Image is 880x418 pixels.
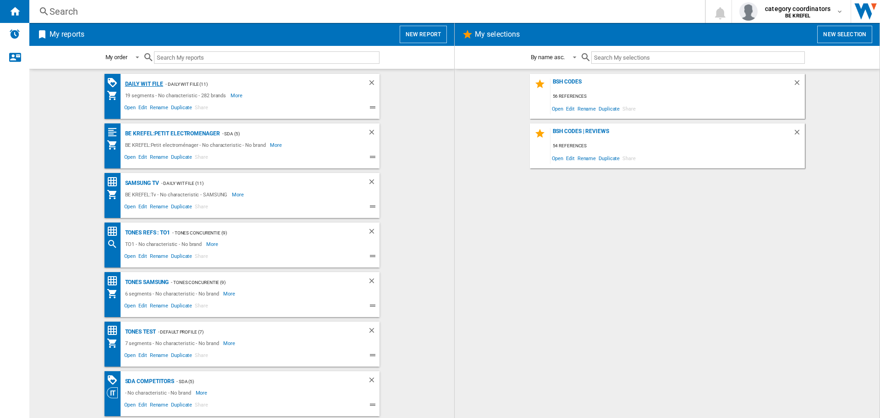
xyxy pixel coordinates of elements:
[793,78,805,91] div: Delete
[793,128,805,140] div: Delete
[785,13,810,19] b: BE KREFEL
[368,128,379,139] div: Delete
[123,189,232,200] div: BE KREFEL:Tv - No characteristic - SAMSUNG
[576,152,597,164] span: Rename
[49,5,681,18] div: Search
[148,252,170,263] span: Rename
[170,301,193,312] span: Duplicate
[170,202,193,213] span: Duplicate
[107,77,123,89] div: PROMOTIONS Matrix
[123,301,137,312] span: Open
[739,2,758,21] img: profile.jpg
[156,326,349,338] div: - Default profile (7)
[550,78,793,91] div: BSH Codes
[206,239,220,250] span: More
[148,401,170,412] span: Rename
[565,152,576,164] span: Edit
[148,153,170,164] span: Rename
[107,288,123,299] div: My Assortment
[597,152,621,164] span: Duplicate
[123,376,175,387] div: SDA competitors
[170,351,193,362] span: Duplicate
[223,338,236,349] span: More
[107,176,123,188] div: Price Matrix
[621,152,637,164] span: Share
[137,301,148,312] span: Edit
[231,90,244,101] span: More
[123,387,196,398] div: - No characteristic - No brand
[170,227,349,239] div: - Tones concurentie (9)
[170,103,193,114] span: Duplicate
[137,351,148,362] span: Edit
[123,78,164,90] div: Daily WIT file
[193,301,209,312] span: Share
[368,376,379,387] div: Delete
[123,153,137,164] span: Open
[550,91,805,102] div: 56 references
[123,178,159,189] div: Samsung TV
[550,128,793,140] div: BSH codes | Reviews
[148,103,170,114] span: Rename
[148,351,170,362] span: Rename
[107,239,123,250] div: Search
[473,26,522,43] h2: My selections
[148,202,170,213] span: Rename
[597,102,621,115] span: Duplicate
[123,252,137,263] span: Open
[137,103,148,114] span: Edit
[400,26,447,43] button: New report
[107,325,123,336] div: Price Matrix
[105,54,127,61] div: My order
[576,102,597,115] span: Rename
[232,189,245,200] span: More
[123,202,137,213] span: Open
[174,376,349,387] div: - SDA (5)
[137,202,148,213] span: Edit
[137,252,148,263] span: Edit
[368,178,379,189] div: Delete
[154,51,379,64] input: Search My reports
[817,26,872,43] button: New selection
[220,128,349,139] div: - SDA (5)
[123,351,137,362] span: Open
[193,153,209,164] span: Share
[123,128,220,139] div: BE KREFEL:Petit electromenager
[368,78,379,90] div: Delete
[107,90,123,101] div: My Assortment
[107,387,123,398] div: Category View
[159,178,349,189] div: - Daily WIT File (11)
[193,202,209,213] span: Share
[565,102,576,115] span: Edit
[550,152,565,164] span: Open
[123,326,156,338] div: Tones test
[107,139,123,150] div: My Assortment
[193,401,209,412] span: Share
[123,227,170,239] div: Tones refs : TO1
[193,103,209,114] span: Share
[270,139,283,150] span: More
[193,351,209,362] span: Share
[123,90,231,101] div: 19 segments - No characteristic - 282 brands
[123,239,207,250] div: TO1 - No characteristic - No brand
[123,277,169,288] div: Tones Samsung
[170,153,193,164] span: Duplicate
[169,277,349,288] div: - Tones concurentie (9)
[107,338,123,349] div: My Assortment
[107,226,123,237] div: Price Matrix
[107,189,123,200] div: My Assortment
[123,288,224,299] div: 6 segments - No characteristic - No brand
[531,54,565,61] div: By name asc.
[550,102,565,115] span: Open
[107,127,123,138] div: Quartiles grid
[621,102,637,115] span: Share
[137,153,148,164] span: Edit
[123,338,224,349] div: 7 segments - No characteristic - No brand
[368,227,379,239] div: Delete
[123,401,137,412] span: Open
[137,401,148,412] span: Edit
[123,139,270,150] div: BE KREFEL:Petit electroménager - No characteristic - No brand
[196,387,209,398] span: More
[107,374,123,386] div: PROMOTIONS Matrix
[193,252,209,263] span: Share
[368,326,379,338] div: Delete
